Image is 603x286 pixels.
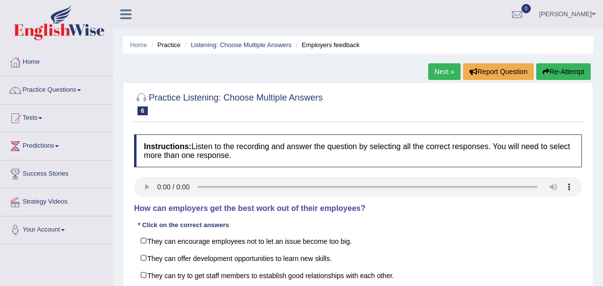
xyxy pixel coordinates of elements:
[521,4,531,13] span: 0
[134,91,323,115] h2: Practice Listening: Choose Multiple Answers
[0,132,112,157] a: Predictions
[0,188,112,213] a: Strategy Videos
[0,216,112,241] a: Your Account
[0,104,112,129] a: Tests
[137,106,148,115] span: 6
[191,41,291,49] a: Listening: Choose Multiple Answers
[134,232,582,250] label: They can encourage employees not to let an issue become too big.
[134,204,582,213] h4: How can employers get the best work out of their employees?
[463,63,534,80] button: Report Question
[134,220,233,230] div: * Click on the correct answers
[149,40,180,50] li: Practice
[0,77,112,101] a: Practice Questions
[428,63,461,80] a: Next »
[536,63,591,80] button: Re-Attempt
[134,134,582,167] h4: Listen to the recording and answer the question by selecting all the correct responses. You will ...
[0,49,112,73] a: Home
[293,40,359,50] li: Employers feedback
[134,266,582,284] label: They can try to get staff members to establish good relationships with each other.
[130,41,147,49] a: Home
[144,142,192,151] b: Instructions:
[134,249,582,267] label: They can offer development opportunities to learn new skills.
[0,160,112,185] a: Success Stories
